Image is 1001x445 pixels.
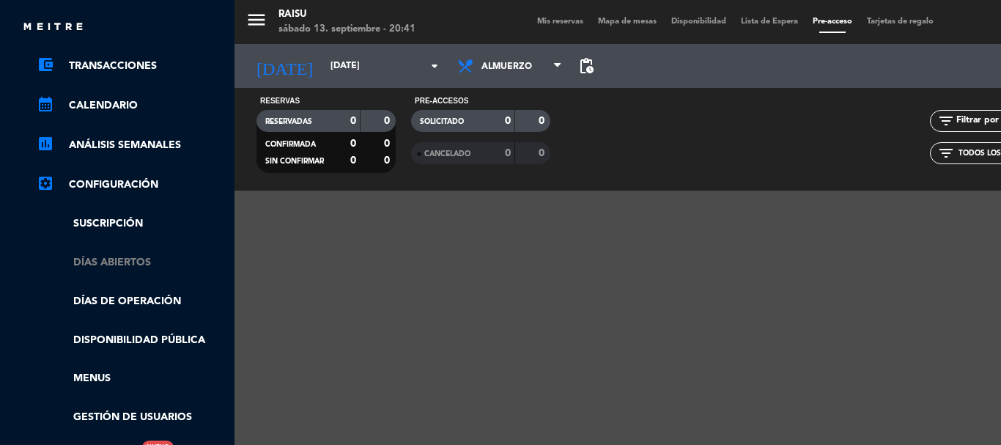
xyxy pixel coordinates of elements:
[37,370,227,387] a: Menus
[591,18,664,26] span: Mapa de mesas
[350,139,356,149] strong: 0
[384,155,393,166] strong: 0
[505,116,511,126] strong: 0
[37,409,227,426] a: Gestión de usuarios
[411,110,550,132] filter-checkbox: EARLY_ACCESS_REQUESTED
[265,158,324,165] span: SIN CONFIRMAR
[505,148,511,158] strong: 0
[426,57,443,75] i: arrow_drop_down
[37,56,54,73] i: account_balance_wallet
[481,53,551,81] span: Almuerzo
[278,22,415,37] div: sábado 13. septiembre - 20:41
[420,118,464,125] span: Solicitado
[37,332,227,349] a: Disponibilidad pública
[260,95,300,107] label: Reservas
[415,95,468,107] label: Pre-accesos
[350,155,356,166] strong: 0
[245,9,267,36] button: menu
[37,216,227,232] a: Suscripción
[37,95,54,113] i: calendar_month
[539,116,547,126] strong: 0
[664,18,734,26] span: Disponibilidad
[734,18,805,26] span: Lista de Espera
[384,139,393,149] strong: 0
[278,7,415,22] div: Raisu
[350,116,356,126] strong: 0
[805,18,860,26] span: Pre-acceso
[37,57,227,75] a: account_balance_walletTransacciones
[37,293,227,310] a: Días de Operación
[539,148,547,158] strong: 0
[245,9,267,31] i: menu
[937,112,955,130] i: filter_list
[37,176,227,194] a: Configuración
[22,22,84,33] img: MEITRE
[384,116,393,126] strong: 0
[245,50,323,82] i: [DATE]
[577,57,595,75] span: pending_actions
[37,174,54,192] i: settings_applications
[37,135,54,152] i: assessment
[37,97,227,114] a: calendar_monthCalendario
[265,141,316,148] span: CONFIRMADA
[37,254,227,271] a: Días abiertos
[860,18,941,26] span: Tarjetas de regalo
[424,150,470,158] span: Cancelado
[37,136,227,154] a: assessmentANÁLISIS SEMANALES
[530,18,591,26] span: Mis reservas
[265,118,312,125] span: RESERVADAS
